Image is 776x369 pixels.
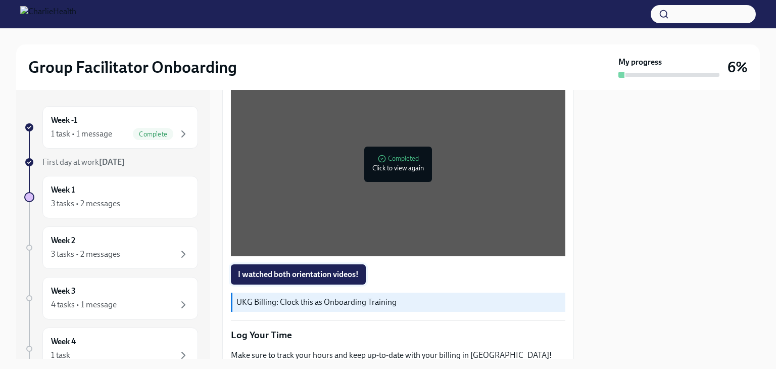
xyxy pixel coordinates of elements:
[24,106,198,149] a: Week -11 task • 1 messageComplete
[231,264,366,285] button: I watched both orientation videos!
[236,297,561,308] p: UKG Billing: Clock this as Onboarding Training
[231,72,558,256] iframe: Compliance Orientation IC/PTE
[51,249,120,260] div: 3 tasks • 2 messages
[133,130,173,138] span: Complete
[51,299,117,310] div: 4 tasks • 1 message
[24,277,198,319] a: Week 34 tasks • 1 message
[24,157,198,168] a: First day at work[DATE]
[24,176,198,218] a: Week 13 tasks • 2 messages
[51,350,70,361] div: 1 task
[51,336,76,347] h6: Week 4
[51,184,75,196] h6: Week 1
[51,198,120,209] div: 3 tasks • 2 messages
[51,115,77,126] h6: Week -1
[727,58,748,76] h3: 6%
[99,157,125,167] strong: [DATE]
[51,128,112,140] div: 1 task • 1 message
[231,329,565,342] p: Log Your Time
[618,57,662,68] strong: My progress
[51,235,75,246] h6: Week 2
[28,57,237,77] h2: Group Facilitator Onboarding
[24,226,198,269] a: Week 23 tasks • 2 messages
[20,6,76,22] img: CharlieHealth
[238,269,359,280] span: I watched both orientation videos!
[51,286,76,297] h6: Week 3
[42,157,125,167] span: First day at work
